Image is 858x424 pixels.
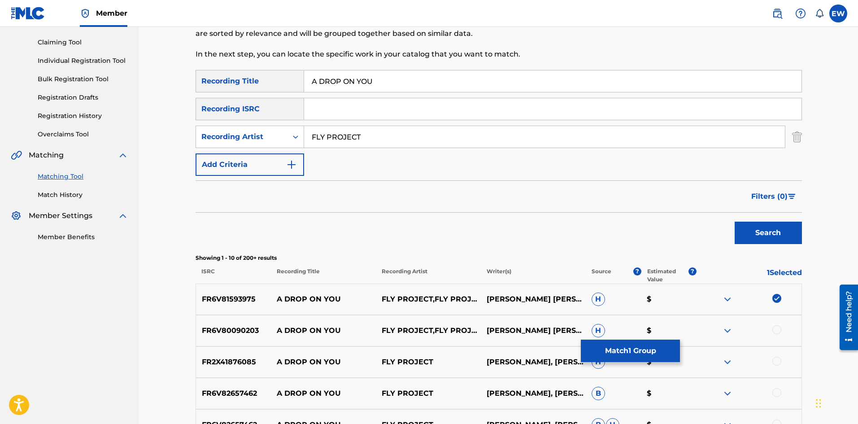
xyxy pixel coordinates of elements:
img: filter [788,194,796,199]
button: Match1 Group [581,340,680,362]
p: $ [641,294,697,305]
a: Matching Tool [38,172,128,181]
p: FLY PROJECT,FLY PROJECT [376,325,481,336]
a: Member Benefits [38,232,128,242]
div: Recording Artist [201,131,282,142]
img: Top Rightsholder [80,8,91,19]
button: Search [735,222,802,244]
span: ? [633,267,641,275]
p: The first step is to locate recordings not yet matched to your works by entering criteria in the ... [196,17,662,39]
img: expand [118,150,128,161]
p: FR6V81593975 [196,294,271,305]
img: expand [118,210,128,221]
img: search [772,8,783,19]
img: expand [722,357,733,367]
div: Help [792,4,810,22]
p: A DROP ON YOU [271,325,376,336]
img: Member Settings [11,210,22,221]
span: H [592,355,605,369]
button: Filters (0) [746,185,802,208]
p: FLY PROJECT,FLY PROJECT [376,294,481,305]
p: $ [641,357,697,367]
p: [PERSON_NAME], [PERSON_NAME], FLY PROJECT, [PERSON_NAME] [481,388,586,399]
p: FLY PROJECT [376,388,481,399]
a: Overclaims Tool [38,130,128,139]
p: FLY PROJECT [376,357,481,367]
p: $ [641,388,697,399]
p: Writer(s) [481,267,586,284]
img: expand [722,294,733,305]
div: Drag [816,390,821,417]
img: MLC Logo [11,7,45,20]
p: [PERSON_NAME], [PERSON_NAME], [PERSON_NAME] [481,357,586,367]
a: Public Search [768,4,786,22]
img: Delete Criterion [792,126,802,148]
span: H [592,324,605,337]
img: Matching [11,150,22,161]
p: Source [592,267,611,284]
span: H [592,293,605,306]
button: Add Criteria [196,153,304,176]
span: Member [96,8,127,18]
div: User Menu [829,4,847,22]
p: FR2X41876085 [196,357,271,367]
p: A DROP ON YOU [271,388,376,399]
p: A DROP ON YOU [271,357,376,367]
p: Estimated Value [647,267,688,284]
form: Search Form [196,70,802,249]
p: Recording Title [270,267,375,284]
span: ? [688,267,697,275]
span: Filters ( 0 ) [751,191,788,202]
a: Registration History [38,111,128,121]
img: help [795,8,806,19]
p: 1 Selected [697,267,801,284]
p: Recording Artist [376,267,481,284]
p: Showing 1 - 10 of 200+ results [196,254,802,262]
p: FR6V80090203 [196,325,271,336]
a: Match History [38,190,128,200]
a: Registration Drafts [38,93,128,102]
iframe: Resource Center [833,281,858,354]
p: A DROP ON YOU [271,294,376,305]
span: B [592,387,605,400]
img: 9d2ae6d4665cec9f34b9.svg [286,159,297,170]
div: Notifications [815,9,824,18]
img: expand [722,388,733,399]
iframe: Chat Widget [813,381,858,424]
p: FR6V82657462 [196,388,271,399]
a: Individual Registration Tool [38,56,128,66]
p: [PERSON_NAME] [PERSON_NAME] [PERSON_NAME] [481,294,586,305]
p: $ [641,325,697,336]
span: Member Settings [29,210,92,221]
p: ISRC [196,267,271,284]
p: In the next step, you can locate the specific work in your catalog that you want to match. [196,49,662,60]
p: [PERSON_NAME] [PERSON_NAME] [PERSON_NAME] [481,325,586,336]
a: Bulk Registration Tool [38,74,128,84]
img: deselect [772,294,781,303]
img: expand [722,325,733,336]
a: Claiming Tool [38,38,128,47]
span: Matching [29,150,64,161]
